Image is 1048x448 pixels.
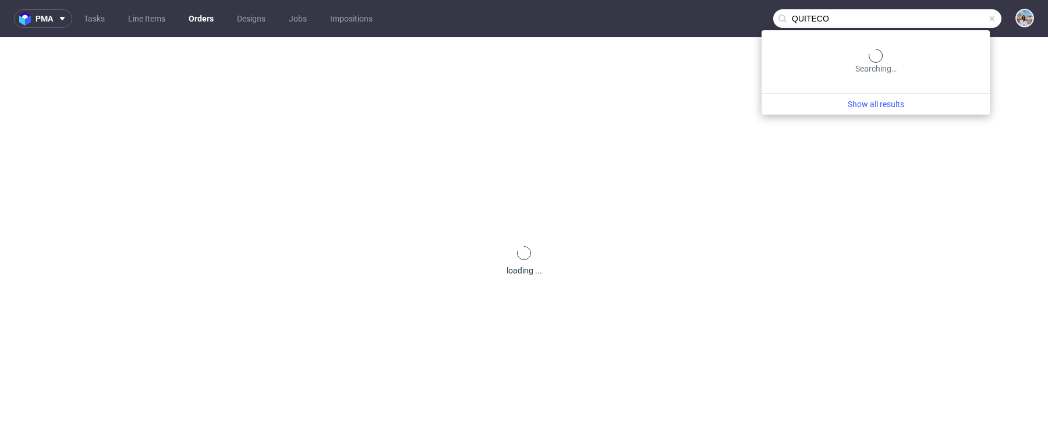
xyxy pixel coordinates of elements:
a: Tasks [77,9,112,28]
a: Impositions [323,9,380,28]
a: Show all results [766,98,985,110]
span: pma [36,15,53,23]
a: Orders [182,9,221,28]
button: pma [14,9,72,28]
a: Designs [230,9,272,28]
a: Line Items [121,9,172,28]
div: loading ... [507,265,542,276]
div: Searching… [766,49,985,74]
img: logo [19,12,36,26]
a: Jobs [282,9,314,28]
img: Marta Kozłowska [1017,10,1033,26]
